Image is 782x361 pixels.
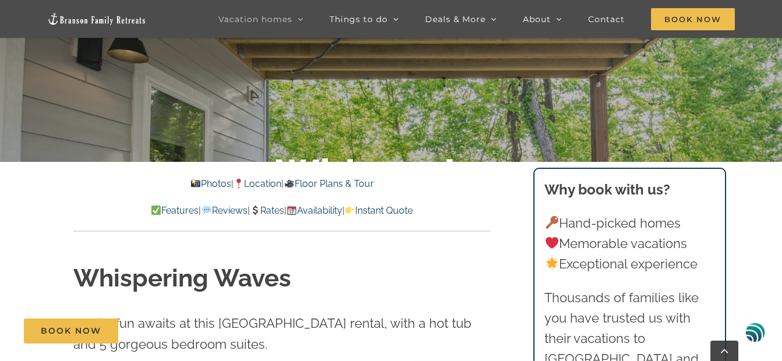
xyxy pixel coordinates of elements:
a: Book Now [24,318,118,344]
a: Photos [190,178,231,189]
img: 📆 [287,206,296,215]
a: Reviews [201,205,247,216]
a: Location [233,178,281,189]
p: | | | | [73,203,490,218]
span: About [523,15,551,23]
span: Book Now [41,326,101,336]
a: Features [151,205,199,216]
img: Branson Family Retreats Logo [47,12,146,26]
img: 💬 [202,206,211,215]
span: Contact [588,15,625,23]
a: Floor Plans & Tour [284,178,373,189]
img: 📍 [234,179,243,188]
img: 🎥 [285,179,294,188]
h3: Why book with us? [544,179,714,200]
img: ❤️ [546,236,558,249]
span: Vacation homes [218,15,292,23]
img: ✅ [151,206,161,215]
img: 📸 [191,179,200,188]
span: Things to do [330,15,388,23]
span: Book Now [651,8,735,30]
p: | | [73,176,490,192]
img: 💲 [250,206,260,215]
span: Deals & More [425,15,486,23]
img: 🌟 [546,257,558,270]
h1: Whispering Waves [73,261,490,296]
a: Availability [286,205,342,216]
img: svg+xml;base64,PHN2ZyB3aWR0aD0iNDgiIGhlaWdodD0iNDgiIHZpZXdCb3g9IjAgMCA0OCA0OCIgZmlsbD0ibm9uZSIgeG... [745,322,765,344]
p: Hand-picked homes Memorable vacations Exceptional experience [544,213,714,275]
img: 🔑 [546,216,558,229]
b: Whispering Waves [275,150,507,249]
a: Rates [250,205,284,216]
img: 👉 [345,206,355,215]
a: Instant Quote [345,205,413,216]
span: Family fun awaits at this [GEOGRAPHIC_DATA] rental, with a hot tub and 5 gorgeous bedroom suites. [73,316,472,351]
